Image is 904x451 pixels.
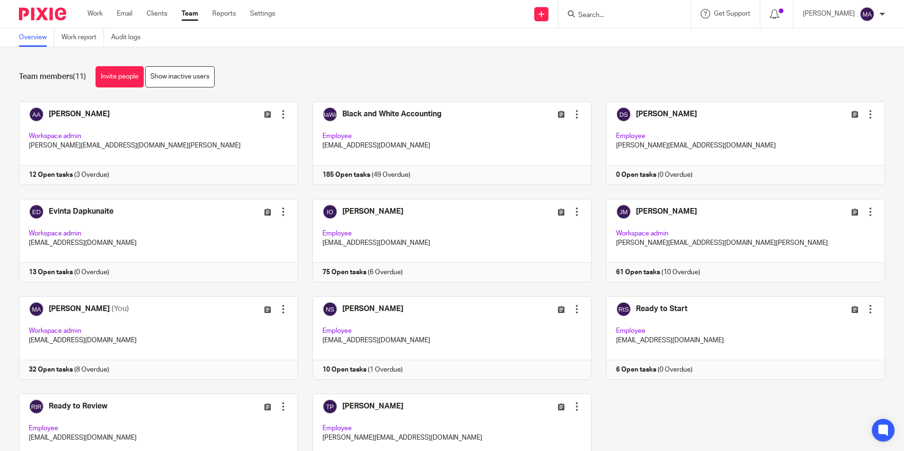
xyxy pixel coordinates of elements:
a: Overview [19,28,54,47]
p: [PERSON_NAME] [803,9,855,18]
a: Reports [212,9,236,18]
h1: Team members [19,72,86,82]
a: Email [117,9,132,18]
a: Team [182,9,198,18]
a: Clients [147,9,167,18]
img: svg%3E [860,7,875,22]
a: Audit logs [111,28,148,47]
a: Work [87,9,103,18]
a: Show inactive users [145,66,215,87]
input: Search [577,11,662,20]
a: Settings [250,9,275,18]
span: Get Support [714,10,750,17]
a: Work report [61,28,104,47]
a: Invite people [96,66,144,87]
span: (11) [73,73,86,80]
img: Pixie [19,8,66,20]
